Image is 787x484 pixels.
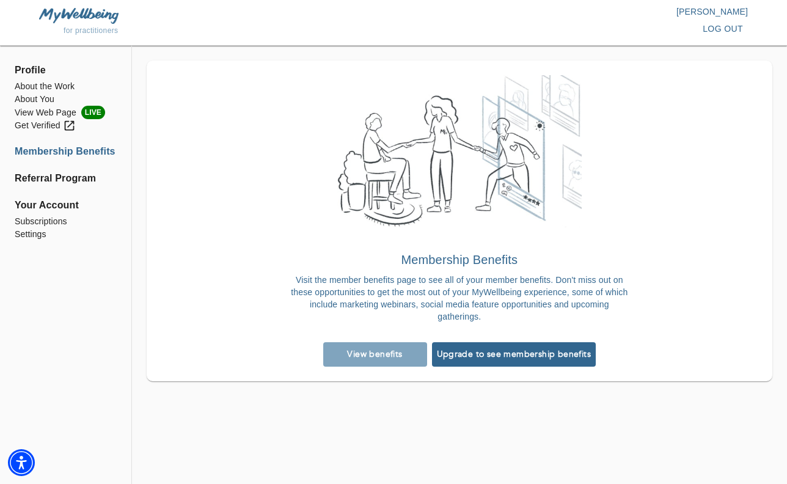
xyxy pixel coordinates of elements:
[39,8,119,23] img: MyWellbeing
[15,106,117,119] li: View Web Page
[15,93,117,106] a: About You
[437,348,591,360] span: Upgrade to see membership benefits
[8,449,35,476] div: Accessibility Menu
[64,26,119,35] span: for practitioners
[15,215,117,228] a: Subscriptions
[15,63,117,78] span: Profile
[703,21,743,37] span: log out
[393,5,748,18] p: [PERSON_NAME]
[15,171,117,186] a: Referral Program
[337,75,582,227] img: Welcome
[432,342,596,367] a: Upgrade to see membership benefits
[15,228,117,241] a: Settings
[15,80,117,93] a: About the Work
[290,250,629,269] h6: Membership Benefits
[290,274,629,323] p: Visit the member benefits page to see all of your member benefits. Don't miss out on these opport...
[15,198,117,213] span: Your Account
[81,106,105,119] span: LIVE
[15,119,76,132] div: Get Verified
[15,119,117,132] a: Get Verified
[15,144,117,159] a: Membership Benefits
[698,18,748,40] button: log out
[15,106,117,119] a: View Web PageLIVE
